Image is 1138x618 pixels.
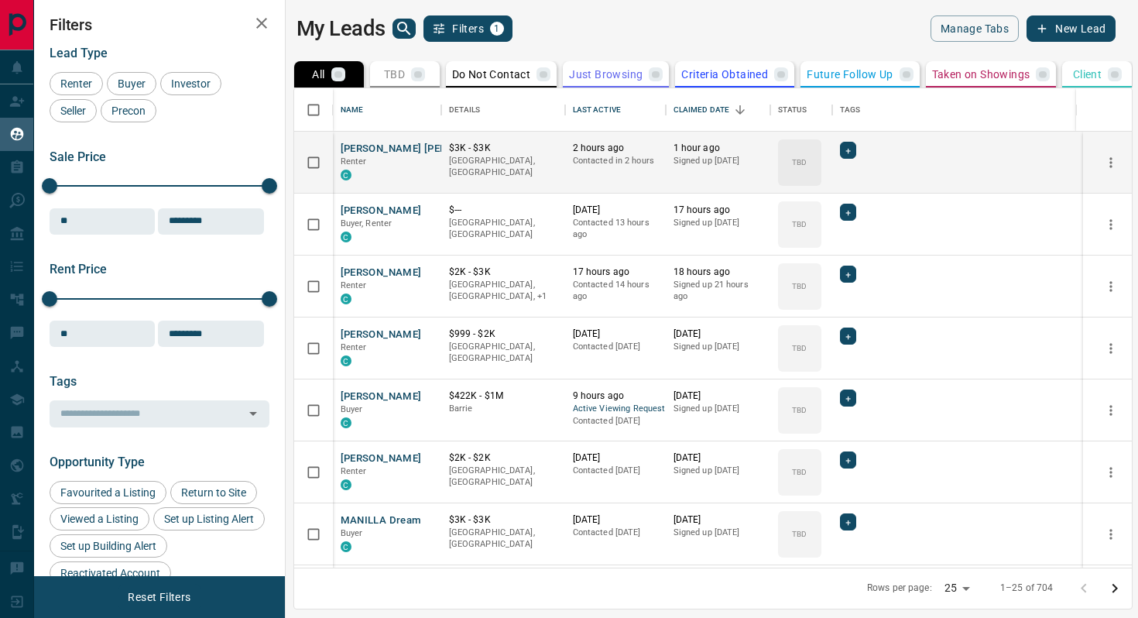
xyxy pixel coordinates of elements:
span: + [845,452,851,468]
span: + [845,514,851,530]
span: + [845,328,851,344]
p: 2 hours ago [573,142,658,155]
span: Viewed a Listing [55,513,144,525]
div: Investor [160,72,221,95]
p: $3K - $3K [449,513,557,527]
span: Lead Type [50,46,108,60]
p: TBD [792,466,807,478]
div: Favourited a Listing [50,481,166,504]
div: condos.ca [341,417,351,428]
button: New Lead [1027,15,1116,42]
button: Reset Filters [118,584,201,610]
div: Status [770,88,832,132]
p: [DATE] [573,204,658,217]
div: + [840,451,856,469]
span: Favourited a Listing [55,486,161,499]
span: Investor [166,77,216,90]
div: condos.ca [341,541,351,552]
p: TBD [792,218,807,230]
span: Rent Price [50,262,107,276]
span: Renter [341,342,367,352]
button: search button [392,19,416,39]
p: Contacted [DATE] [573,527,658,539]
p: Do Not Contact [452,69,531,80]
button: MANILLA Dream [341,513,421,528]
div: Reactivated Account [50,561,171,585]
p: Contacted [DATE] [573,415,658,427]
p: [DATE] [573,328,658,341]
button: more [1099,337,1123,360]
p: [GEOGRAPHIC_DATA], [GEOGRAPHIC_DATA] [449,527,557,551]
div: Set up Building Alert [50,534,167,558]
p: TBD [792,156,807,168]
p: TBD [792,528,807,540]
span: Renter [55,77,98,90]
div: + [840,266,856,283]
div: Return to Site [170,481,257,504]
div: condos.ca [341,294,351,304]
div: Renter [50,72,103,95]
button: more [1099,151,1123,174]
span: Active Viewing Request [573,403,658,416]
div: condos.ca [341,232,351,242]
p: [DATE] [674,328,763,341]
span: Sale Price [50,149,106,164]
div: + [840,142,856,159]
div: Buyer [107,72,156,95]
span: + [845,390,851,406]
button: more [1099,213,1123,236]
button: Go to next page [1099,573,1130,604]
p: $422K - $1M [449,390,557,403]
span: Return to Site [176,486,252,499]
span: Buyer, Renter [341,218,392,228]
span: + [845,204,851,220]
p: Toronto [449,279,557,303]
p: All [312,69,324,80]
h1: My Leads [296,16,386,41]
span: Buyer [341,404,363,414]
p: Contacted [DATE] [573,465,658,477]
p: [GEOGRAPHIC_DATA], [GEOGRAPHIC_DATA] [449,155,557,179]
p: Contacted 14 hours ago [573,279,658,303]
p: Signed up [DATE] [674,341,763,353]
div: Name [341,88,364,132]
span: Set up Building Alert [55,540,162,552]
p: Client [1073,69,1102,80]
p: Signed up 21 hours ago [674,279,763,303]
p: 1–25 of 704 [1000,582,1053,595]
p: [DATE] [573,513,658,527]
p: $2K - $2K [449,451,557,465]
button: more [1099,523,1123,546]
p: Contacted in 2 hours [573,155,658,167]
span: 1 [492,23,502,34]
span: Reactivated Account [55,567,166,579]
p: $2K - $3K [449,266,557,279]
div: + [840,204,856,221]
div: Details [441,88,565,132]
button: more [1099,275,1123,298]
div: Tags [840,88,861,132]
p: Signed up [DATE] [674,217,763,229]
button: [PERSON_NAME] [341,451,422,466]
p: Future Follow Up [807,69,893,80]
span: Renter [341,156,367,167]
span: + [845,142,851,158]
p: Signed up [DATE] [674,155,763,167]
div: Last Active [565,88,666,132]
button: more [1099,461,1123,484]
div: Last Active [573,88,621,132]
button: Open [242,403,264,424]
p: [DATE] [674,390,763,403]
span: Renter [341,280,367,290]
p: $--- [449,204,557,217]
p: 9 hours ago [573,390,658,403]
div: Details [449,88,481,132]
div: Status [778,88,807,132]
p: [DATE] [573,451,658,465]
p: TBD [792,280,807,292]
button: Manage Tabs [931,15,1019,42]
p: TBD [384,69,405,80]
div: Claimed Date [674,88,730,132]
div: Viewed a Listing [50,507,149,530]
p: $3K - $3K [449,142,557,155]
